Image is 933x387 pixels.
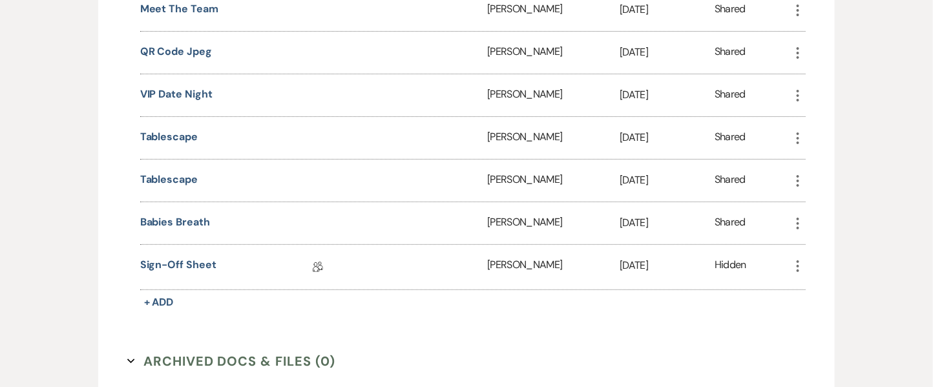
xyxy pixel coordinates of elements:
div: Hidden [715,257,746,277]
div: Shared [715,1,746,19]
button: Babies Breath [140,214,210,230]
button: Archived Docs & Files (0) [127,351,336,371]
button: QR code jpeg [140,44,212,59]
p: [DATE] [620,257,715,274]
div: Shared [715,214,746,232]
div: Shared [715,87,746,104]
span: + Add [144,295,174,309]
button: Tablescape [140,172,198,187]
button: + Add [140,293,178,311]
p: [DATE] [620,214,715,231]
div: [PERSON_NAME] [487,202,620,244]
div: Shared [715,172,746,189]
a: Sign-off Sheet [140,257,216,277]
div: Shared [715,129,746,147]
p: [DATE] [620,172,715,189]
p: [DATE] [620,44,715,61]
button: Meet the Team [140,1,218,17]
p: [DATE] [620,1,715,18]
button: VIP Date Night [140,87,213,102]
div: [PERSON_NAME] [487,245,620,289]
p: [DATE] [620,87,715,103]
div: [PERSON_NAME] [487,74,620,116]
div: [PERSON_NAME] [487,32,620,74]
p: [DATE] [620,129,715,146]
div: [PERSON_NAME] [487,117,620,159]
button: Tablescape [140,129,198,145]
div: [PERSON_NAME] [487,160,620,202]
div: Shared [715,44,746,61]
